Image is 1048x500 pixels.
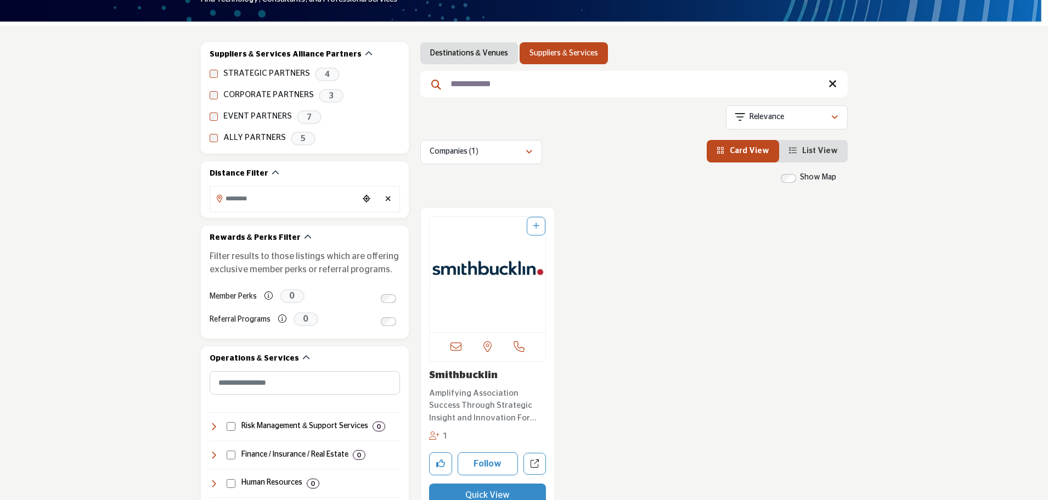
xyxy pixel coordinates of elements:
[210,91,218,99] input: CORPORATE PARTNERS checkbox
[420,140,542,164] button: Companies (1)
[210,49,362,60] h2: Suppliers & Services Alliance Partners
[429,387,546,425] p: Amplifying Association Success Through Strategic Insight and Innovation For over seven decades, t...
[726,105,848,130] button: Relevance
[227,479,235,488] input: Select Human Resources checkbox
[717,147,769,155] a: View Card
[430,48,508,59] a: Destinations & Venues
[307,479,319,488] div: 0 Results For Human Resources
[223,110,292,123] label: EVENT PARTNERS
[380,188,397,211] div: Clear search location
[779,140,848,162] li: List View
[227,451,235,459] input: Select Finance / Insurance / Real Estate checkbox
[429,430,448,443] div: Followers
[523,453,546,475] a: Open smithbucklin in new tab
[210,287,257,306] label: Member Perks
[707,140,779,162] li: Card View
[533,222,539,230] a: Add To List
[429,385,546,425] a: Amplifying Association Success Through Strategic Insight and Innovation For over seven decades, t...
[210,168,268,179] h2: Distance Filter
[210,233,301,244] h2: Rewards & Perks Filter
[353,450,365,460] div: 0 Results For Finance / Insurance / Real Estate
[227,422,235,431] input: Select Risk Management & Support Services checkbox
[311,480,315,487] b: 0
[210,250,400,276] p: Filter results to those listings which are offering exclusive member perks or referral programs.
[430,217,546,332] img: Smithbucklin
[800,172,836,183] label: Show Map
[430,147,478,158] p: Companies (1)
[210,134,218,142] input: ALLY PARTNERS checkbox
[443,432,448,440] span: 1
[730,147,769,155] span: Card View
[210,188,358,209] input: Search Location
[294,312,318,326] span: 0
[210,371,400,395] input: Search Category
[377,423,381,430] b: 0
[430,217,546,332] a: Open Listing in new tab
[381,317,396,326] input: Switch to Referral Programs
[210,113,218,121] input: EVENT PARTNERS checkbox
[241,477,302,488] h4: Human Resources: Services and solutions for employee management, benefits, recruiting, compliance...
[241,421,368,432] h4: Risk Management & Support Services: Services for cancellation insurance and transportation soluti...
[297,110,322,124] span: 7
[429,452,452,475] button: Like company
[210,310,271,329] label: Referral Programs
[358,188,375,211] div: Choose your current location
[750,112,784,123] p: Relevance
[429,370,546,382] h3: Smithbucklin
[223,132,286,144] label: ALLY PARTNERS
[373,422,385,431] div: 0 Results For Risk Management & Support Services
[210,353,299,364] h2: Operations & Services
[315,68,340,81] span: 4
[458,452,519,475] button: Follow
[429,370,498,380] a: Smithbucklin
[802,147,838,155] span: List View
[210,70,218,78] input: STRATEGIC PARTNERS checkbox
[241,450,348,460] h4: Finance / Insurance / Real Estate: Financial management, accounting, insurance, banking, payroll,...
[529,48,598,59] a: Suppliers & Services
[291,132,315,145] span: 5
[381,294,396,303] input: Switch to Member Perks
[420,71,848,97] input: Search Keyword
[319,89,343,103] span: 3
[280,289,305,303] span: 0
[789,147,838,155] a: View List
[357,451,361,459] b: 0
[223,68,310,80] label: STRATEGIC PARTNERS
[223,89,314,102] label: CORPORATE PARTNERS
